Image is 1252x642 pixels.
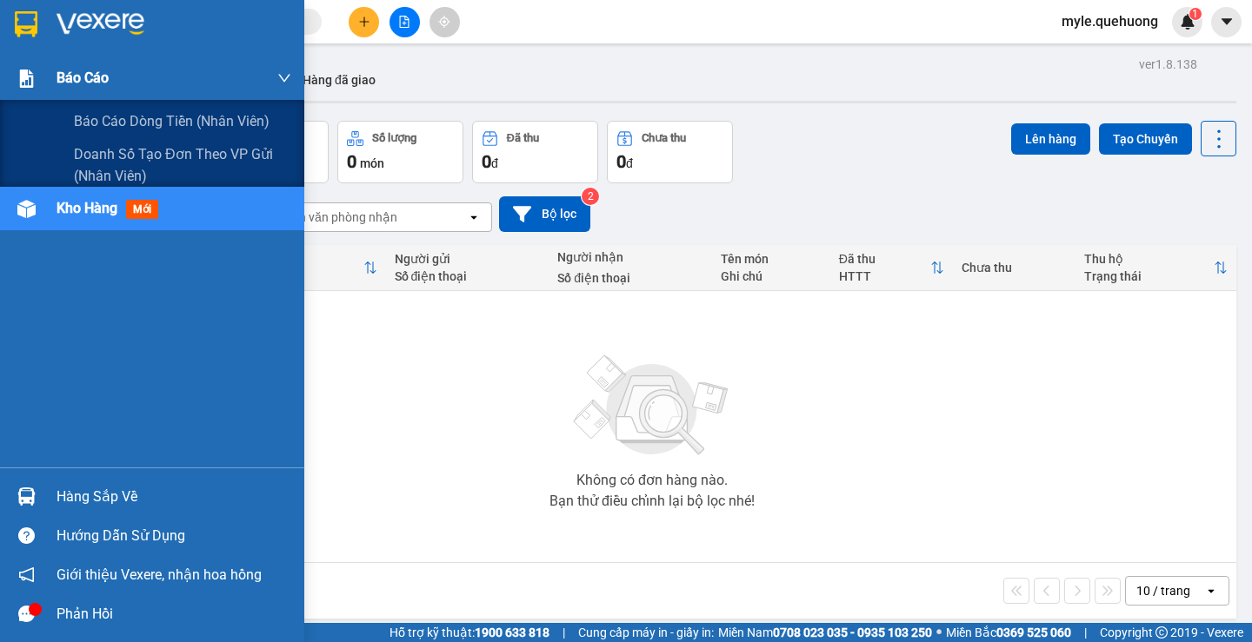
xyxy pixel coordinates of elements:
[372,132,416,144] div: Số lượng
[347,151,356,172] span: 0
[18,527,35,544] span: question-circle
[17,487,36,506] img: warehouse-icon
[1139,55,1197,74] div: ver 1.8.138
[1076,245,1236,291] th: Toggle SortBy
[576,473,728,487] div: Không có đơn hàng nào.
[936,629,942,636] span: ⚪️
[563,623,565,642] span: |
[1136,582,1190,599] div: 10 / trang
[721,269,822,283] div: Ghi chú
[565,345,739,467] img: svg+xml;base64,PHN2ZyBjbGFzcz0ibGlzdC1wbHVnX19zdmciIHhtbG5zPSJodHRwOi8vd3d3LnczLm9yZy8yMDAwL3N2Zy...
[946,623,1071,642] span: Miền Bắc
[17,69,36,88] img: solution-icon
[557,250,703,264] div: Người nhận
[430,7,460,37] button: aim
[289,59,390,101] button: Hàng đã giao
[839,252,930,266] div: Đã thu
[582,188,599,205] sup: 2
[1192,8,1198,20] span: 1
[996,625,1071,639] strong: 0369 525 060
[15,11,37,37] img: logo-vxr
[126,200,158,219] span: mới
[349,7,379,37] button: plus
[499,196,590,232] button: Bộ lọc
[337,121,463,183] button: Số lượng0món
[1011,123,1090,155] button: Lên hàng
[607,121,733,183] button: Chưa thu0đ
[57,200,117,216] span: Kho hàng
[244,245,386,291] th: Toggle SortBy
[57,601,291,627] div: Phản hồi
[830,245,953,291] th: Toggle SortBy
[398,16,410,28] span: file-add
[57,484,291,510] div: Hàng sắp về
[491,156,498,170] span: đ
[616,151,626,172] span: 0
[253,252,363,266] div: VP nhận
[390,7,420,37] button: file-add
[395,269,541,283] div: Số điện thoại
[253,269,363,283] div: ĐC giao
[277,71,291,85] span: down
[839,269,930,283] div: HTTT
[74,110,270,132] span: Báo cáo dòng tiền (nhân viên)
[18,566,35,583] span: notification
[1155,626,1168,639] span: copyright
[57,523,291,549] div: Hướng dẫn sử dụng
[1099,123,1192,155] button: Tạo Chuyến
[1084,269,1214,283] div: Trạng thái
[1189,8,1202,20] sup: 1
[718,623,932,642] span: Miền Nam
[1084,623,1087,642] span: |
[1180,14,1195,30] img: icon-new-feature
[17,200,36,218] img: warehouse-icon
[57,67,109,89] span: Báo cáo
[438,16,450,28] span: aim
[642,132,686,144] div: Chưa thu
[1084,252,1214,266] div: Thu hộ
[74,143,291,187] span: Doanh số tạo đơn theo VP gửi (nhân viên)
[507,132,539,144] div: Đã thu
[475,625,549,639] strong: 1900 633 818
[360,156,384,170] span: món
[482,151,491,172] span: 0
[721,252,822,266] div: Tên món
[549,494,755,508] div: Bạn thử điều chỉnh lại bộ lọc nhé!
[773,625,932,639] strong: 0708 023 035 - 0935 103 250
[1204,584,1218,598] svg: open
[626,156,633,170] span: đ
[57,564,262,586] span: Giới thiệu Vexere, nhận hoa hồng
[578,623,714,642] span: Cung cấp máy in - giấy in:
[1048,10,1172,32] span: myle.quehuong
[557,271,703,285] div: Số điện thoại
[395,252,541,266] div: Người gửi
[472,121,598,183] button: Đã thu0đ
[962,261,1067,275] div: Chưa thu
[277,208,397,226] div: Chọn văn phòng nhận
[18,606,35,622] span: message
[1211,7,1242,37] button: caret-down
[1219,14,1235,30] span: caret-down
[390,623,549,642] span: Hỗ trợ kỹ thuật:
[467,210,481,224] svg: open
[358,16,370,28] span: plus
